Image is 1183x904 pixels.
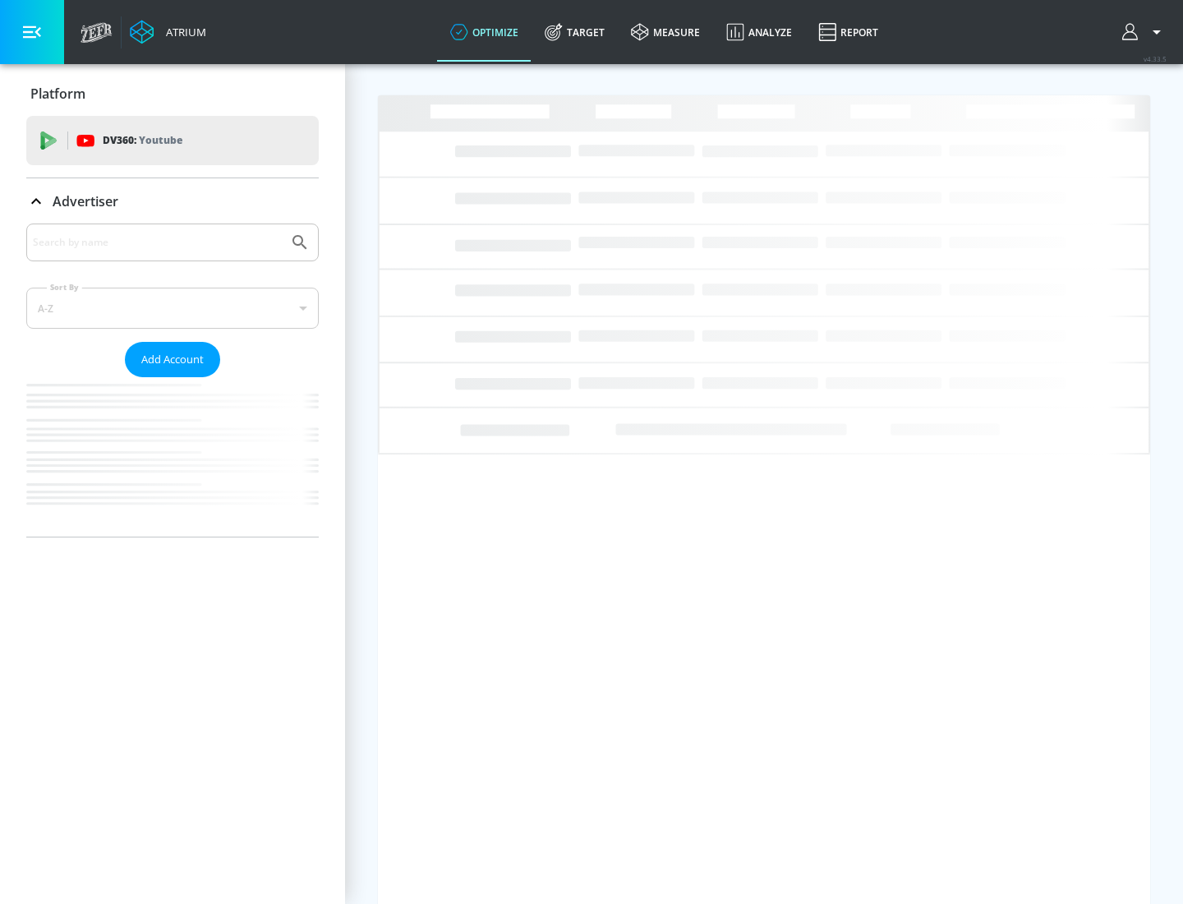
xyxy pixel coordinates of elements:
input: Search by name [33,232,282,253]
p: Advertiser [53,192,118,210]
div: Platform [26,71,319,117]
a: Analyze [713,2,805,62]
nav: list of Advertiser [26,377,319,537]
div: DV360: Youtube [26,116,319,165]
span: Add Account [141,350,204,369]
a: Atrium [130,20,206,44]
span: v 4.33.5 [1144,54,1167,63]
p: DV360: [103,131,182,150]
p: Youtube [139,131,182,149]
label: Sort By [47,282,82,293]
div: Advertiser [26,178,319,224]
a: Report [805,2,891,62]
div: Advertiser [26,224,319,537]
a: optimize [437,2,532,62]
a: measure [618,2,713,62]
div: A-Z [26,288,319,329]
div: Atrium [159,25,206,39]
button: Add Account [125,342,220,377]
a: Target [532,2,618,62]
p: Platform [30,85,85,103]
